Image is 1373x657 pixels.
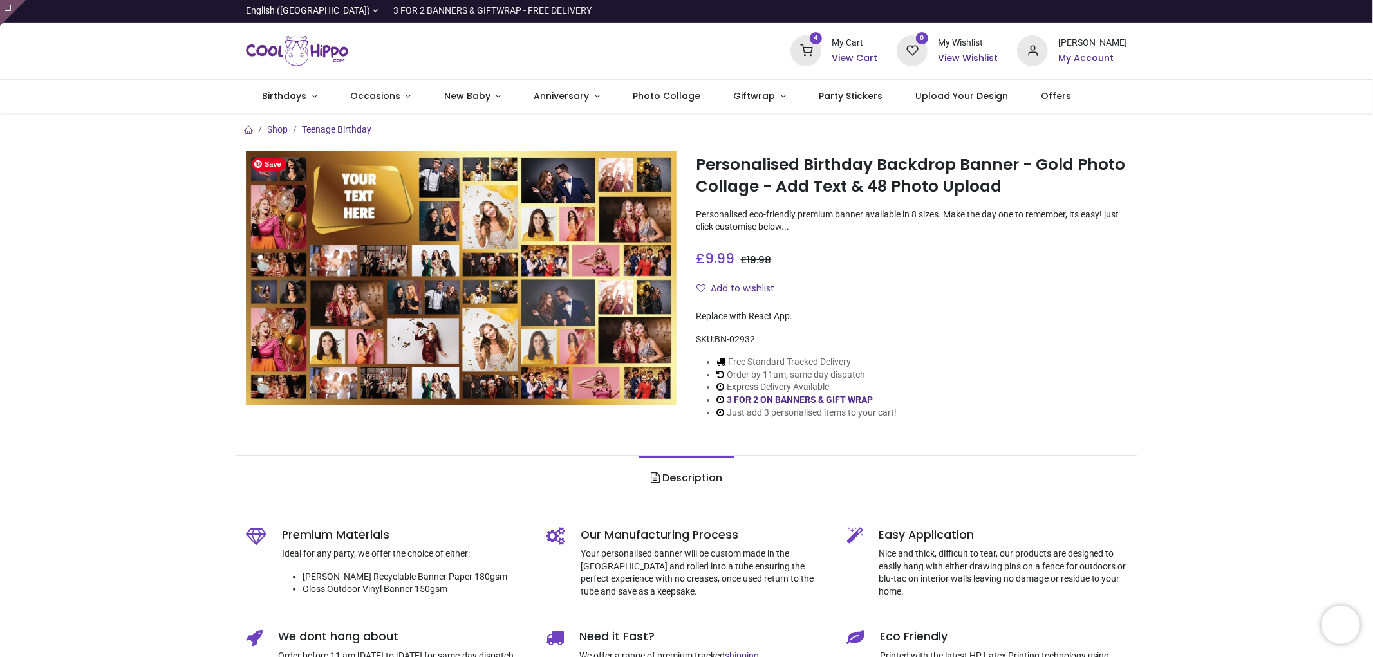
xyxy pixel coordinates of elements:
span: Giftwrap [733,89,775,102]
p: Nice and thick, difficult to tear, our products are designed to easily hang with either drawing p... [879,548,1128,598]
a: 0 [897,45,928,55]
button: Add to wishlistAdd to wishlist [696,278,785,300]
div: 3 FOR 2 BANNERS & GIFTWRAP - FREE DELIVERY [393,5,592,17]
span: £ [740,254,771,266]
iframe: Customer reviews powered by Trustpilot [857,5,1127,17]
span: Anniversary [534,89,590,102]
sup: 4 [810,32,822,44]
a: Occasions [333,80,427,113]
li: Express Delivery Available [716,381,897,394]
div: Replace with React App. [696,310,1127,323]
a: Shop [267,124,288,134]
a: View Cart [832,52,877,65]
a: View Wishlist [938,52,998,65]
a: My Account [1058,52,1127,65]
h5: Our Manufacturing Process [581,527,827,543]
a: Logo of Cool Hippo [246,33,349,69]
h5: Premium Materials [282,527,527,543]
sup: 0 [916,32,928,44]
h5: Need it Fast? [579,629,827,645]
span: Occasions [350,89,400,102]
a: New Baby [427,80,518,113]
a: Teenage Birthday [302,124,371,134]
span: 9.99 [705,249,734,268]
li: Free Standard Tracked Delivery [716,356,897,369]
iframe: Brevo live chat [1322,606,1360,644]
span: 19.98 [747,254,771,266]
span: Offers [1041,89,1072,102]
h5: Easy Application [879,527,1128,543]
span: £ [696,249,734,268]
p: Personalised eco-friendly premium banner available in 8 sizes. Make the day one to remember, its ... [696,208,1127,234]
h5: We dont hang about [278,629,527,645]
div: SKU: [696,333,1127,346]
span: Upload Your Design [915,89,1008,102]
a: 4 [790,45,821,55]
a: 3 FOR 2 ON BANNERS & GIFT WRAP [727,394,873,405]
p: Your personalised banner will be custom made in the [GEOGRAPHIC_DATA] and rolled into a tube ensu... [581,548,827,598]
i: Add to wishlist [696,284,705,293]
a: English ([GEOGRAPHIC_DATA]) [246,5,378,17]
a: Birthdays [246,80,334,113]
div: My Wishlist [938,37,998,50]
a: Anniversary [518,80,617,113]
h1: Personalised Birthday Backdrop Banner - Gold Photo Collage - Add Text & 48 Photo Upload [696,154,1127,198]
span: BN-02932 [715,334,755,344]
a: Giftwrap [717,80,803,113]
span: Birthdays [262,89,306,102]
p: Ideal for any party, we offer the choice of either: [282,548,527,560]
span: Save [252,158,286,171]
span: New Baby [444,89,490,102]
img: Personalised Birthday Backdrop Banner - Gold Photo Collage - Add Text & 48 Photo Upload [246,151,677,405]
h5: Eco Friendly [880,629,1128,645]
span: Photo Collage [633,89,700,102]
span: Party Stickers [819,89,883,102]
div: [PERSON_NAME] [1058,37,1127,50]
li: Just add 3 personalised items to your cart! [716,407,897,420]
div: My Cart [832,37,877,50]
li: [PERSON_NAME] Recyclable Banner Paper 180gsm [303,571,527,584]
li: Order by 11am, same day dispatch [716,369,897,382]
a: Description [639,456,734,501]
img: Cool Hippo [246,33,349,69]
li: Gloss Outdoor Vinyl Banner 150gsm [303,583,527,596]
